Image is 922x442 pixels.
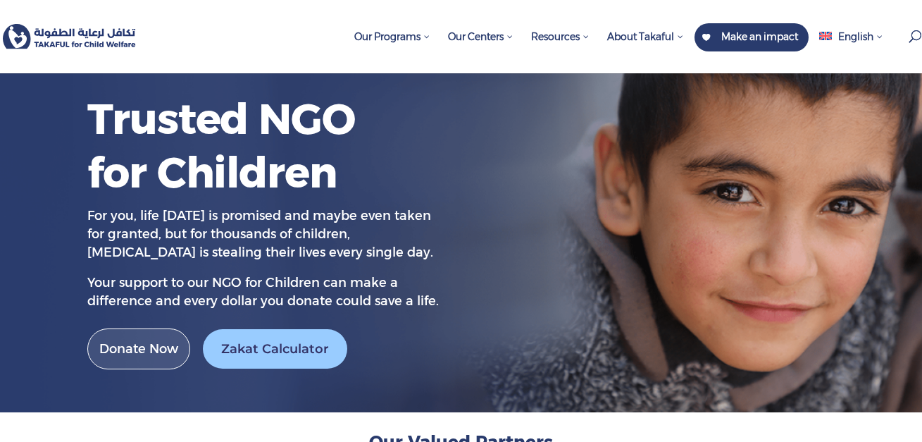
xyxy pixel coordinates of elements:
[694,23,809,51] a: Make an impact
[87,275,398,309] span: Your support to our NGO for Children can make a difference and e
[838,30,873,43] span: English
[347,23,437,73] a: Our Programs
[87,274,440,310] p: very dollar you donate could save a life.
[441,23,521,73] a: Our Centers
[721,30,798,43] span: Make an impact
[524,23,597,73] a: Resources
[812,23,890,73] a: English
[3,24,136,49] img: Takaful
[87,92,369,206] h1: Trusted NGO for Children
[87,207,440,274] p: For you, life [DATE] is promised and maybe even taken for granted, but for thousands of children,...
[354,30,430,43] span: Our Programs
[531,30,590,43] span: Resources
[607,30,684,43] span: About Takaful
[87,329,190,370] a: Donate Now
[203,329,347,369] a: Zakat Calculator
[600,23,691,73] a: About Takaful
[448,30,513,43] span: Our Centers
